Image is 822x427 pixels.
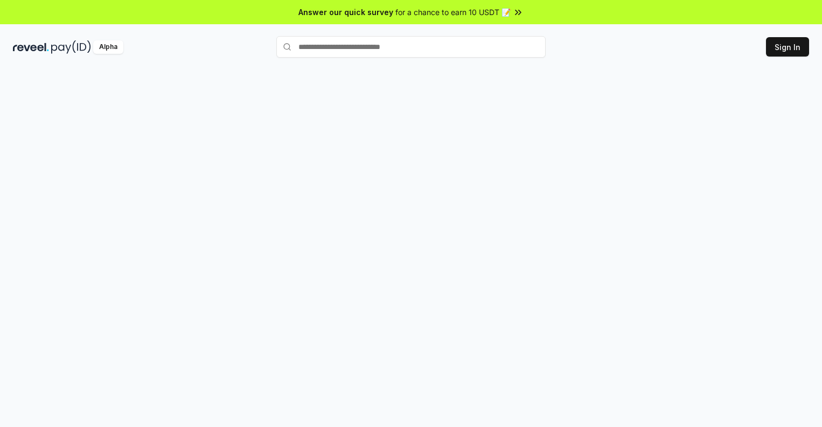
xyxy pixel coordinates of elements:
[13,40,49,54] img: reveel_dark
[298,6,393,18] span: Answer our quick survey
[395,6,511,18] span: for a chance to earn 10 USDT 📝
[51,40,91,54] img: pay_id
[93,40,123,54] div: Alpha
[766,37,809,57] button: Sign In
